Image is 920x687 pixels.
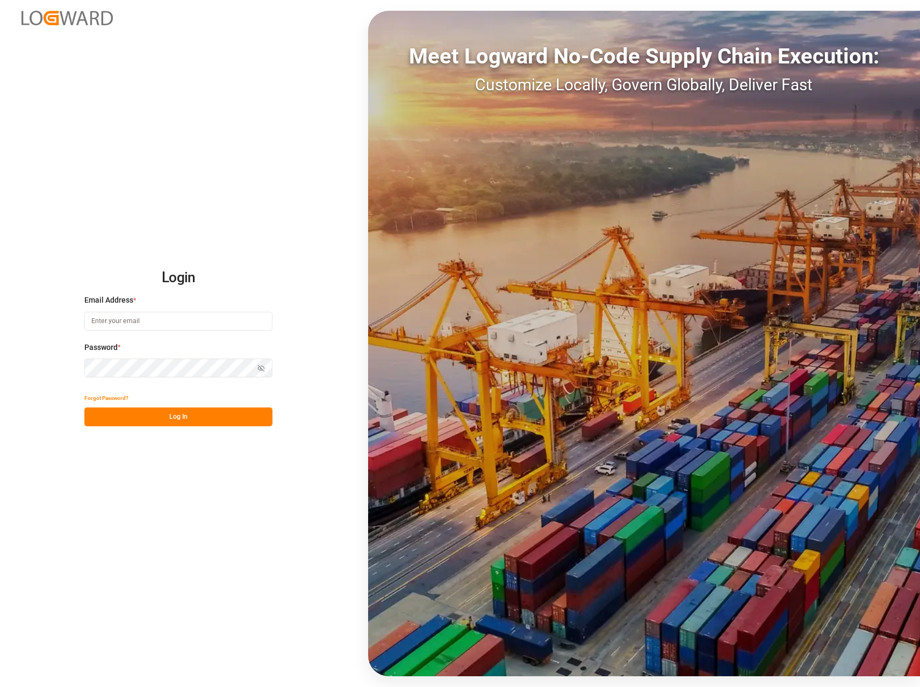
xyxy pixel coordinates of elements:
span: Email Address [84,295,133,306]
input: Enter your email [84,312,272,331]
div: Customize Locally, Govern Globally, Deliver Fast [368,73,920,97]
button: Forgot Password? [84,389,128,407]
span: Password [84,342,118,353]
button: Log In [84,407,272,426]
div: Meet Logward No-Code Supply Chain Execution: [368,40,920,73]
img: Logward_new_orange.png [21,11,113,25]
h2: Login [84,261,272,295]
